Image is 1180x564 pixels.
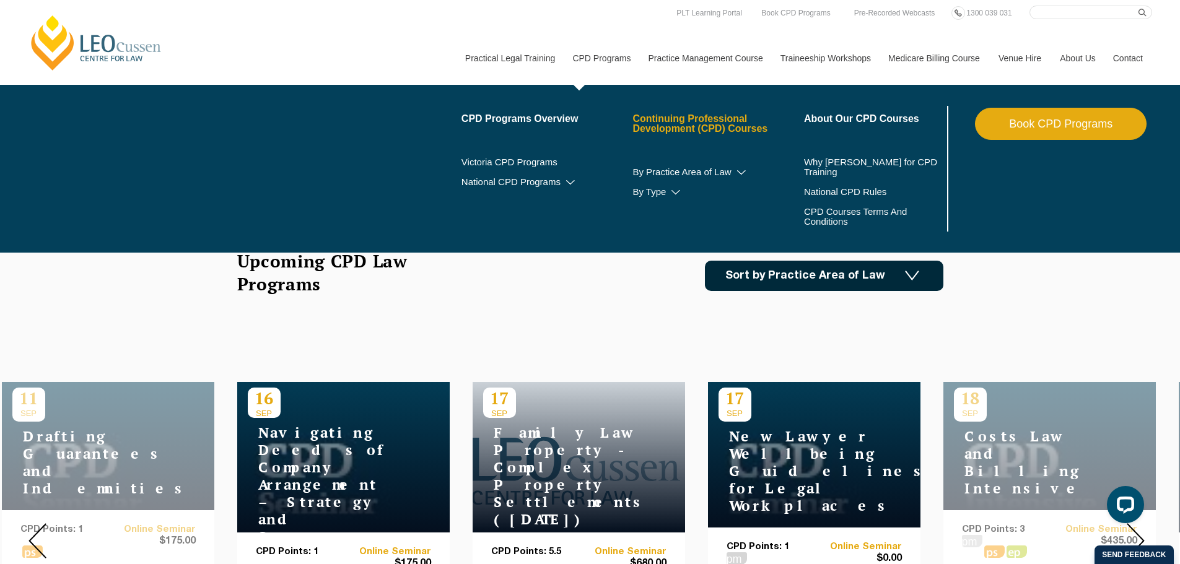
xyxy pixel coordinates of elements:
a: 1300 039 031 [963,6,1015,20]
a: Pre-Recorded Webcasts [851,6,938,20]
h2: Upcoming CPD Law Programs [237,249,439,295]
iframe: LiveChat chat widget [1097,481,1149,533]
a: Contact [1104,32,1152,85]
a: CPD Programs Overview [461,114,633,124]
span: SEP [483,409,516,418]
a: Practical Legal Training [456,32,564,85]
p: 17 [719,388,751,409]
p: 17 [483,388,516,409]
p: CPD Points: 5.5 [491,547,579,557]
a: National CPD Rules [804,187,945,197]
p: 16 [248,388,281,409]
p: CPD Points: 1 [256,547,344,557]
a: Venue Hire [989,32,1051,85]
a: Book CPD Programs [758,6,833,20]
span: 1300 039 031 [966,9,1012,17]
a: Online Seminar [579,547,666,557]
a: National CPD Programs [461,177,633,187]
span: SEP [248,409,281,418]
a: Book CPD Programs [975,108,1147,140]
a: CPD Courses Terms And Conditions [804,207,914,227]
h4: New Lawyer Wellbeing Guidelines for Legal Workplaces [719,428,873,514]
h4: Family Law Property - Complex Property Settlements ([DATE]) [483,424,638,528]
span: SEP [719,409,751,418]
a: Online Seminar [814,542,902,552]
a: Medicare Billing Course [879,32,989,85]
a: Traineeship Workshops [771,32,879,85]
p: CPD Points: 1 [727,542,815,552]
a: [PERSON_NAME] Centre for Law [28,14,165,72]
img: Icon [905,271,919,281]
img: Next [1127,523,1145,558]
a: Online Seminar [343,547,431,557]
a: PLT Learning Portal [673,6,745,20]
a: About Our CPD Courses [804,114,945,124]
a: Why [PERSON_NAME] for CPD Training [804,157,945,177]
a: CPD Programs [563,32,639,85]
a: About Us [1051,32,1104,85]
a: Victoria CPD Programs [461,157,633,167]
a: By Type [632,187,804,197]
img: Prev [28,523,46,558]
a: Continuing Professional Development (CPD) Courses [632,114,804,134]
h4: Navigating Deeds of Company Arrangement – Strategy and Structure [248,424,403,545]
a: Practice Management Course [639,32,771,85]
a: Sort by Practice Area of Law [705,261,943,291]
a: By Practice Area of Law [632,167,804,177]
